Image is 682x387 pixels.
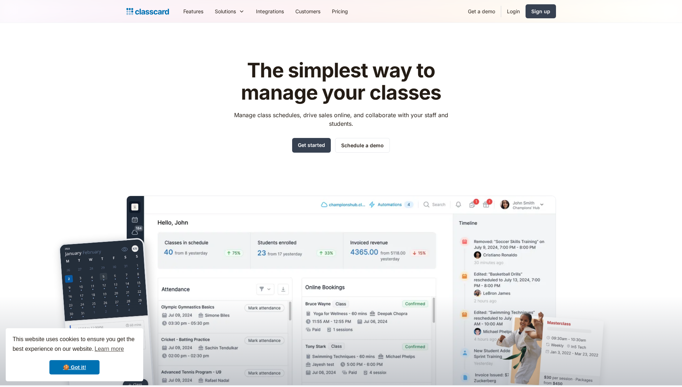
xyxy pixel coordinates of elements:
a: Schedule a demo [335,138,390,153]
a: Login [501,3,526,19]
a: Customers [290,3,326,19]
div: Solutions [215,8,236,15]
div: Sign up [531,8,550,15]
a: home [126,6,169,16]
a: learn more about cookies [93,344,125,354]
a: Get started [292,138,331,153]
a: Features [178,3,209,19]
a: Sign up [526,4,556,18]
a: Integrations [250,3,290,19]
span: This website uses cookies to ensure you get the best experience on our website. [13,335,136,354]
a: Pricing [326,3,354,19]
p: Manage class schedules, drive sales online, and collaborate with your staff and students. [227,111,455,128]
div: Solutions [209,3,250,19]
a: dismiss cookie message [49,360,100,374]
h1: The simplest way to manage your classes [227,59,455,104]
a: Get a demo [462,3,501,19]
div: cookieconsent [6,328,143,381]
